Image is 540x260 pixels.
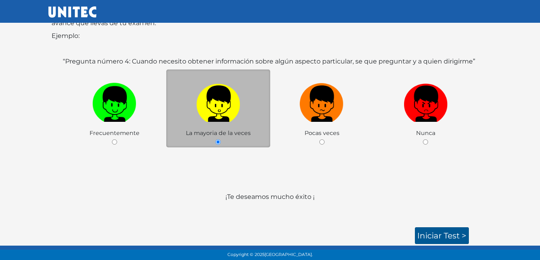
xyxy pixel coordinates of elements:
a: Iniciar test > [415,227,469,244]
span: Nunca [416,129,435,137]
img: n1.png [300,80,344,122]
img: a1.png [196,80,240,122]
img: v1.png [92,80,136,122]
label: “Pregunta número 4: Cuando necesito obtener información sobre algún aspecto particular, se que pr... [63,57,475,66]
span: Pocas veces [305,129,339,137]
span: Frecuentemente [90,129,139,137]
p: ¡Te deseamos mucho éxito ¡ [52,192,489,221]
span: [GEOGRAPHIC_DATA]. [265,252,313,257]
img: r1.png [404,80,448,122]
span: La mayoria de la veces [186,129,251,137]
img: UNITEC [48,6,96,18]
p: Ejemplo: [52,31,489,41]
